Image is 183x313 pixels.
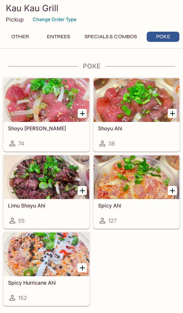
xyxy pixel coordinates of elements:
span: 38 [108,140,115,147]
button: Add Spicy Ahi [168,186,177,195]
h4: Poke [3,63,180,71]
h5: Spicy Ahi [98,203,175,209]
a: Limu Shoyu Ahi55 [3,155,90,229]
h5: Shoyu Ahi [98,126,175,132]
button: Other [4,32,36,42]
button: Poke [147,32,179,42]
button: Add Shoyu Ginger Ahi [78,109,87,118]
h5: Limu Shoyu Ahi [8,203,85,209]
div: Shoyu Ahi [94,79,179,122]
button: Entrees [42,32,75,42]
button: Add Shoyu Ahi [168,109,177,118]
h5: Shoyu [PERSON_NAME] [8,126,85,132]
div: Shoyu Ginger Ahi [4,79,89,122]
a: Spicy Ahi127 [93,155,180,229]
a: Shoyu Ahi38 [93,78,180,152]
a: Spicy Hurricane Ahi152 [3,233,90,306]
h3: Kau Kau Grill [6,3,177,14]
div: Spicy Ahi [94,156,179,199]
div: Spicy Hurricane Ahi [4,233,89,277]
button: Change Order Type [29,14,80,25]
p: Pickup [6,16,24,23]
span: 127 [108,218,117,225]
button: Add Limu Shoyu Ahi [78,186,87,195]
button: Specials & Combos [81,32,141,42]
h5: Spicy Hurricane Ahi [8,280,85,286]
span: 152 [18,295,27,302]
a: Shoyu [PERSON_NAME]74 [3,78,90,152]
button: Add Spicy Hurricane Ahi [78,264,87,273]
span: 74 [18,140,24,147]
div: Limu Shoyu Ahi [4,156,89,199]
span: 55 [18,218,25,225]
